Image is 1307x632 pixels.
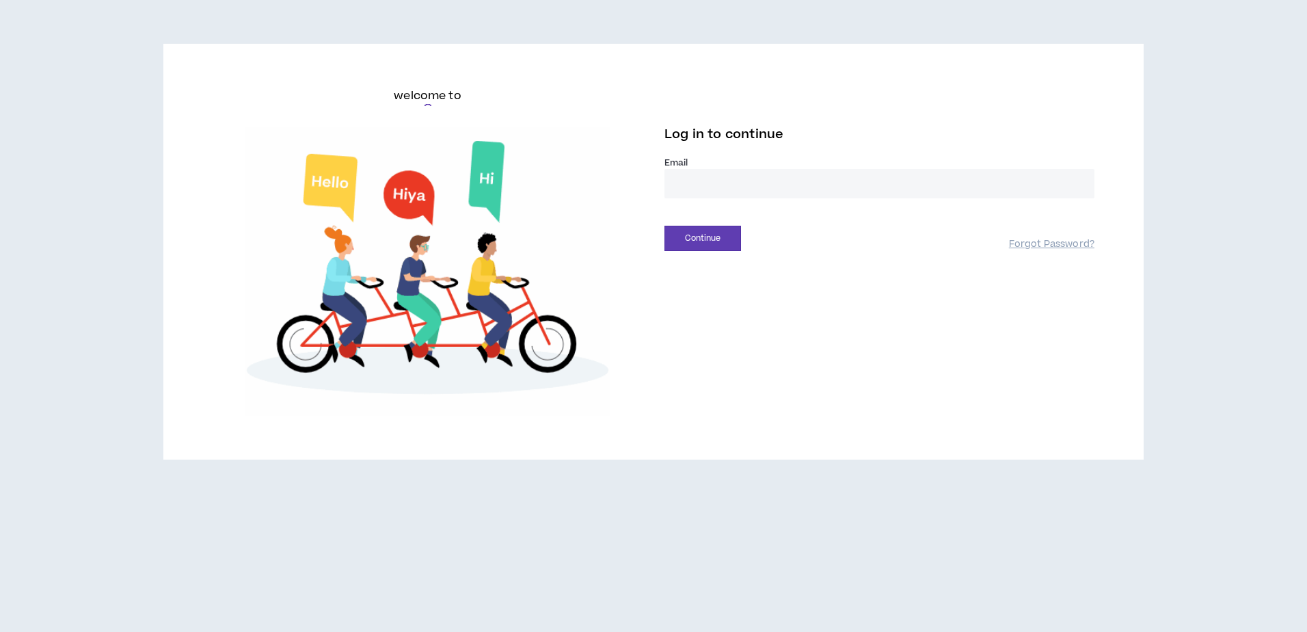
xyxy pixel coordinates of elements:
button: Continue [664,226,741,251]
a: Forgot Password? [1009,238,1094,251]
label: Email [664,157,1094,169]
span: Log in to continue [664,126,783,143]
h6: welcome to [394,88,461,104]
img: Welcome to Wripple [213,127,643,416]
